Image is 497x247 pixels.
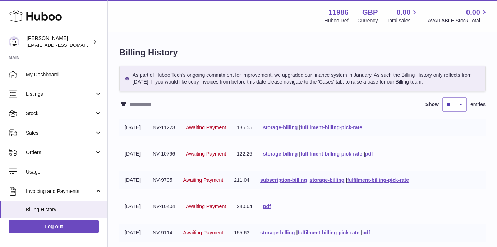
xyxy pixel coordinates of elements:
span: | [299,151,300,157]
div: Currency [358,17,378,24]
a: storage-billing [260,230,295,235]
label: Show [425,101,439,108]
strong: 11986 [328,8,349,17]
a: pdf [362,230,370,235]
td: [DATE] [119,198,146,215]
span: Awaiting Payment [183,230,223,235]
span: 0.00 [466,8,480,17]
span: Usage [26,169,102,175]
div: As part of Huboo Tech's ongoing commitment for improvement, we upgraded our finance system in Jan... [119,66,486,91]
a: 0.00 Total sales [387,8,419,24]
a: storage-billing [310,177,344,183]
span: 0.00 [397,8,411,17]
span: Stock [26,110,95,117]
span: | [364,151,365,157]
a: fulfilment-billing-pick-rate [347,177,409,183]
span: Listings [26,91,95,98]
a: subscription-billing [260,177,307,183]
td: 211.04 [229,171,255,189]
span: | [299,125,300,130]
a: fulfilment-billing-pick-rate [300,125,362,130]
td: INV-11223 [146,119,180,136]
span: Total sales [387,17,419,24]
td: INV-9114 [146,224,178,242]
a: pdf [263,203,271,209]
span: AVAILABLE Stock Total [428,17,488,24]
span: | [346,177,347,183]
span: Awaiting Payment [186,203,226,209]
span: Invoicing and Payments [26,188,95,195]
span: Awaiting Payment [186,125,226,130]
a: Log out [9,220,99,233]
td: [DATE] [119,224,146,242]
td: 122.26 [231,145,258,163]
span: Orders [26,149,95,156]
span: Sales [26,130,95,136]
span: entries [470,101,486,108]
a: 0.00 AVAILABLE Stock Total [428,8,488,24]
span: | [361,230,362,235]
a: storage-billing [263,125,298,130]
div: Huboo Ref [325,17,349,24]
td: 240.64 [231,198,258,215]
span: My Dashboard [26,71,102,78]
td: INV-10404 [146,198,180,215]
span: | [308,177,310,183]
td: 155.63 [229,224,255,242]
td: [DATE] [119,171,146,189]
img: ariane@leagogo.com [9,36,19,47]
strong: GBP [362,8,378,17]
td: 135.55 [231,119,258,136]
span: Awaiting Payment [186,151,226,157]
h1: Billing History [119,47,486,58]
span: [EMAIL_ADDRESS][DOMAIN_NAME] [27,42,106,48]
a: fulfilment-billing-pick-rate [300,151,362,157]
a: storage-billing [263,151,298,157]
td: INV-9795 [146,171,178,189]
td: INV-10796 [146,145,180,163]
td: [DATE] [119,119,146,136]
div: [PERSON_NAME] [27,35,91,49]
td: [DATE] [119,145,146,163]
span: Awaiting Payment [183,177,223,183]
a: pdf [365,151,373,157]
a: fulfilment-billing-pick-rate [298,230,359,235]
span: Billing History [26,206,102,213]
span: | [296,230,298,235]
